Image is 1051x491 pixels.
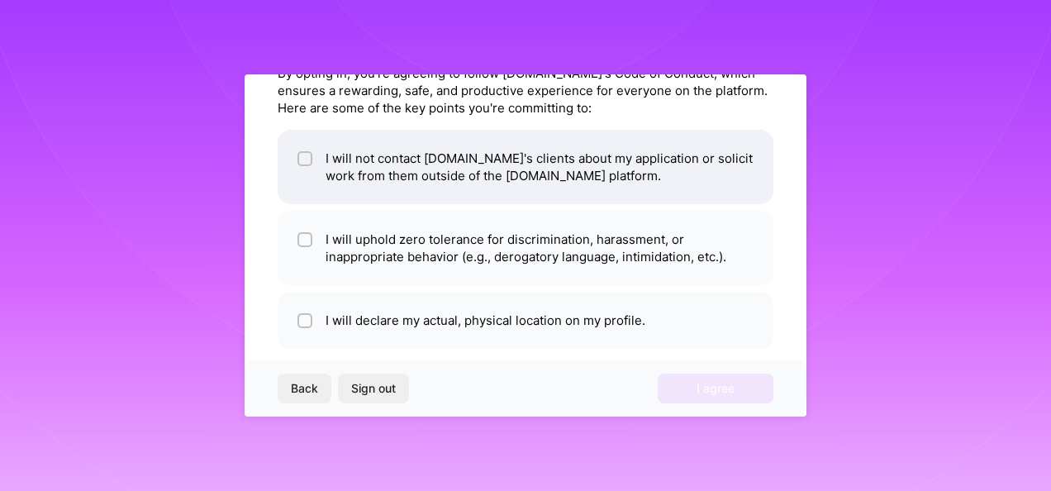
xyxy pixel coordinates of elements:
[278,64,773,117] div: By opting in, you're agreeing to follow [DOMAIN_NAME]'s Code of Conduct, which ensures a rewardin...
[278,374,331,403] button: Back
[351,380,396,397] span: Sign out
[291,380,318,397] span: Back
[338,374,409,403] button: Sign out
[278,211,773,285] li: I will uphold zero tolerance for discrimination, harassment, or inappropriate behavior (e.g., der...
[278,292,773,349] li: I will declare my actual, physical location on my profile.
[278,130,773,204] li: I will not contact [DOMAIN_NAME]'s clients about my application or solicit work from them outside...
